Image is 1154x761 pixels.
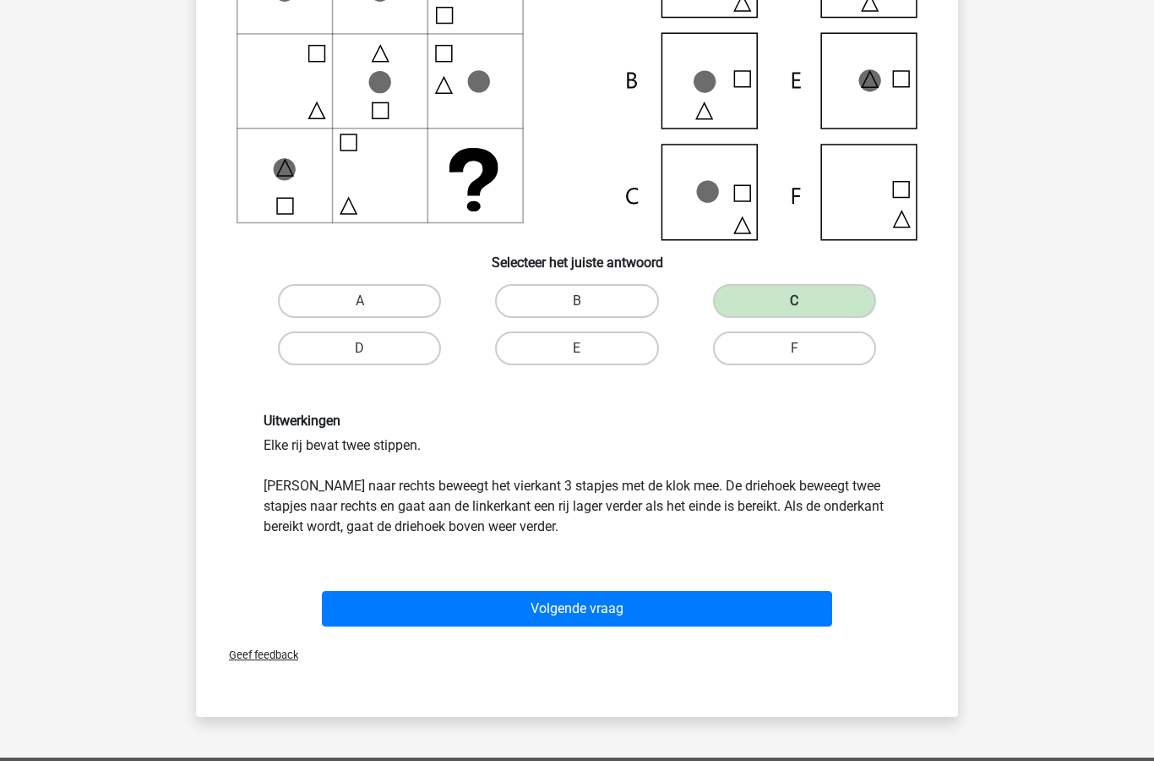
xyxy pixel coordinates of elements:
[495,284,658,318] label: B
[713,331,876,365] label: F
[322,591,833,627] button: Volgende vraag
[223,241,931,271] h6: Selecteer het juiste antwoord
[278,284,441,318] label: A
[278,331,441,365] label: D
[713,284,876,318] label: C
[495,331,658,365] label: E
[264,413,890,429] h6: Uitwerkingen
[251,413,903,537] div: Elke rij bevat twee stippen. [PERSON_NAME] naar rechts beweegt het vierkant 3 stapjes met de klok...
[215,649,298,661] span: Geef feedback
